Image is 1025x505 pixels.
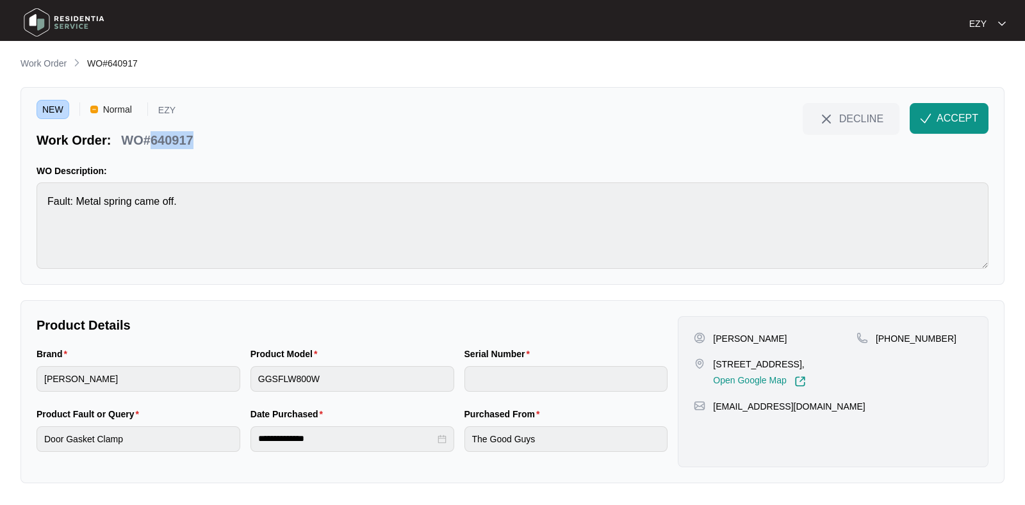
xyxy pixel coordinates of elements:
[19,3,109,42] img: residentia service logo
[37,100,69,119] span: NEW
[37,131,111,149] p: Work Order:
[464,426,668,452] input: Purchased From
[250,348,323,360] label: Product Model
[694,358,705,369] img: map-pin
[857,332,868,344] img: map-pin
[72,58,82,68] img: chevron-right
[258,432,435,445] input: Date Purchased
[37,426,240,452] input: Product Fault or Query
[713,376,805,387] a: Open Google Map
[920,113,931,124] img: check-Icon
[158,106,176,119] p: EZY
[910,103,988,134] button: check-IconACCEPT
[121,131,193,149] p: WO#640917
[794,376,806,387] img: Link-External
[876,332,956,345] p: [PHONE_NUMBER]
[98,100,137,119] span: Normal
[998,20,1006,27] img: dropdown arrow
[713,332,787,345] p: [PERSON_NAME]
[250,366,454,392] input: Product Model
[250,408,328,421] label: Date Purchased
[20,57,67,70] p: Work Order
[713,400,865,413] p: [EMAIL_ADDRESS][DOMAIN_NAME]
[803,103,899,134] button: close-IconDECLINE
[937,111,978,126] span: ACCEPT
[37,182,988,269] textarea: Fault: Metal spring came off.
[969,17,987,30] p: EZY
[18,57,69,71] a: Work Order
[87,58,138,68] span: WO#640917
[37,316,668,334] p: Product Details
[713,358,805,371] p: [STREET_ADDRESS],
[694,400,705,412] img: map-pin
[464,366,668,392] input: Serial Number
[464,348,535,360] label: Serial Number
[37,408,144,421] label: Product Fault or Query
[839,111,883,125] span: DECLINE
[819,111,834,127] img: close-Icon
[37,164,988,177] p: WO Description:
[37,348,72,360] label: Brand
[694,332,705,344] img: user-pin
[37,366,240,392] input: Brand
[464,408,545,421] label: Purchased From
[90,106,98,113] img: Vercel Logo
